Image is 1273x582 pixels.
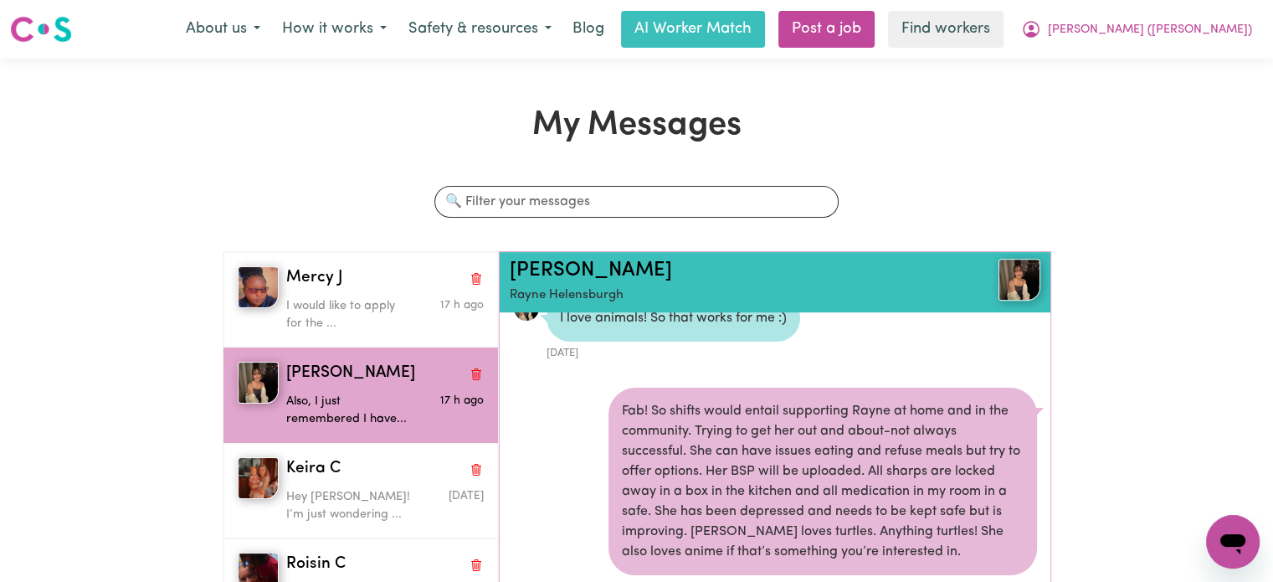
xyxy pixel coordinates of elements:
[1048,21,1252,39] span: [PERSON_NAME] ([PERSON_NAME])
[223,106,1051,146] h1: My Messages
[238,457,279,499] img: Keira C
[286,362,415,386] span: [PERSON_NAME]
[10,14,72,44] img: Careseekers logo
[439,395,483,406] span: Message sent on August 4, 2025
[510,286,952,306] p: Rayne Helensburgh
[223,443,498,538] button: Keira CKeira CDelete conversationHey [PERSON_NAME]! I’m just wondering ...Message sent on August ...
[952,259,1040,301] a: Rachel T
[547,342,800,361] div: [DATE]
[547,295,800,342] div: I love animals! So that works for me :)
[238,266,279,308] img: Mercy J
[439,300,483,311] span: Message sent on August 4, 2025
[888,11,1004,48] a: Find workers
[608,388,1037,575] div: Fab! So shifts would entail supporting Rayne at home and in the community. Trying to get her out ...
[469,267,484,289] button: Delete conversation
[778,11,875,48] a: Post a job
[434,186,839,218] input: 🔍 Filter your messages
[286,297,418,333] p: I would like to apply for the ...
[10,10,72,49] a: Careseekers logo
[286,488,418,524] p: Hey [PERSON_NAME]! I’m just wondering ...
[223,348,498,443] button: Rachel T[PERSON_NAME]Delete conversationAlso, I just remembered I have...Message sent on August 4...
[286,457,341,482] span: Keira C
[286,266,343,291] span: Mercy J
[1010,12,1263,47] button: My Account
[286,393,418,429] p: Also, I just remembered I have...
[510,260,672,281] a: [PERSON_NAME]
[286,553,346,577] span: Roisin C
[223,252,498,348] button: Mercy JMercy JDelete conversationI would like to apply for the ...Message sent on August 4, 2025
[238,362,279,404] img: Rachel T
[271,12,398,47] button: How it works
[175,12,271,47] button: About us
[469,458,484,480] button: Delete conversation
[1206,515,1260,569] iframe: Button to launch messaging window
[562,11,614,48] a: Blog
[398,12,562,47] button: Safety & resources
[998,259,1040,301] img: View Rachel T's profile
[621,11,765,48] a: AI Worker Match
[448,491,483,502] span: Message sent on August 2, 2025
[469,363,484,384] button: Delete conversation
[469,554,484,575] button: Delete conversation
